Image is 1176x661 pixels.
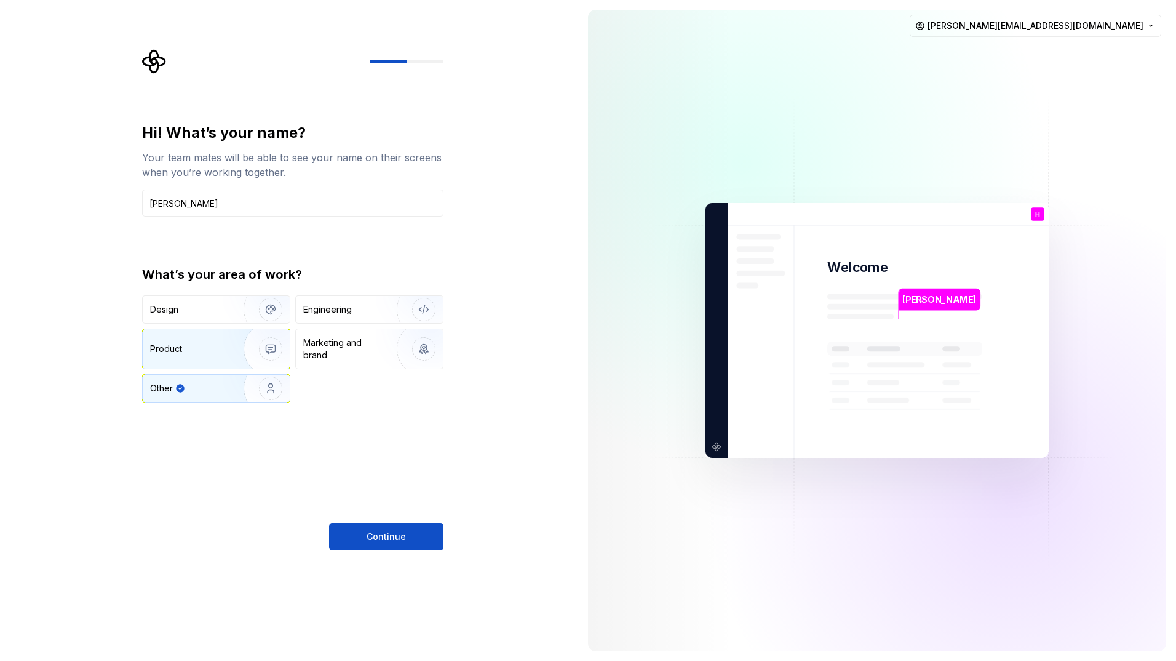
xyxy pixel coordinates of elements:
div: Design [150,303,178,316]
div: Other [150,382,173,395]
div: Marketing and brand [303,337,386,361]
p: [PERSON_NAME] [902,293,976,306]
div: Product [150,343,182,355]
button: [PERSON_NAME][EMAIL_ADDRESS][DOMAIN_NAME] [910,15,1161,37]
div: Your team mates will be able to see your name on their screens when you’re working together. [142,150,443,180]
div: Hi! What’s your name? [142,123,443,143]
svg: Supernova Logo [142,49,167,74]
p: H [1035,211,1040,218]
p: Welcome [827,258,888,276]
input: Han Solo [142,190,443,217]
span: Continue [367,531,406,543]
span: [PERSON_NAME][EMAIL_ADDRESS][DOMAIN_NAME] [928,20,1143,32]
div: Engineering [303,303,352,316]
div: What’s your area of work? [142,266,443,283]
button: Continue [329,523,443,550]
